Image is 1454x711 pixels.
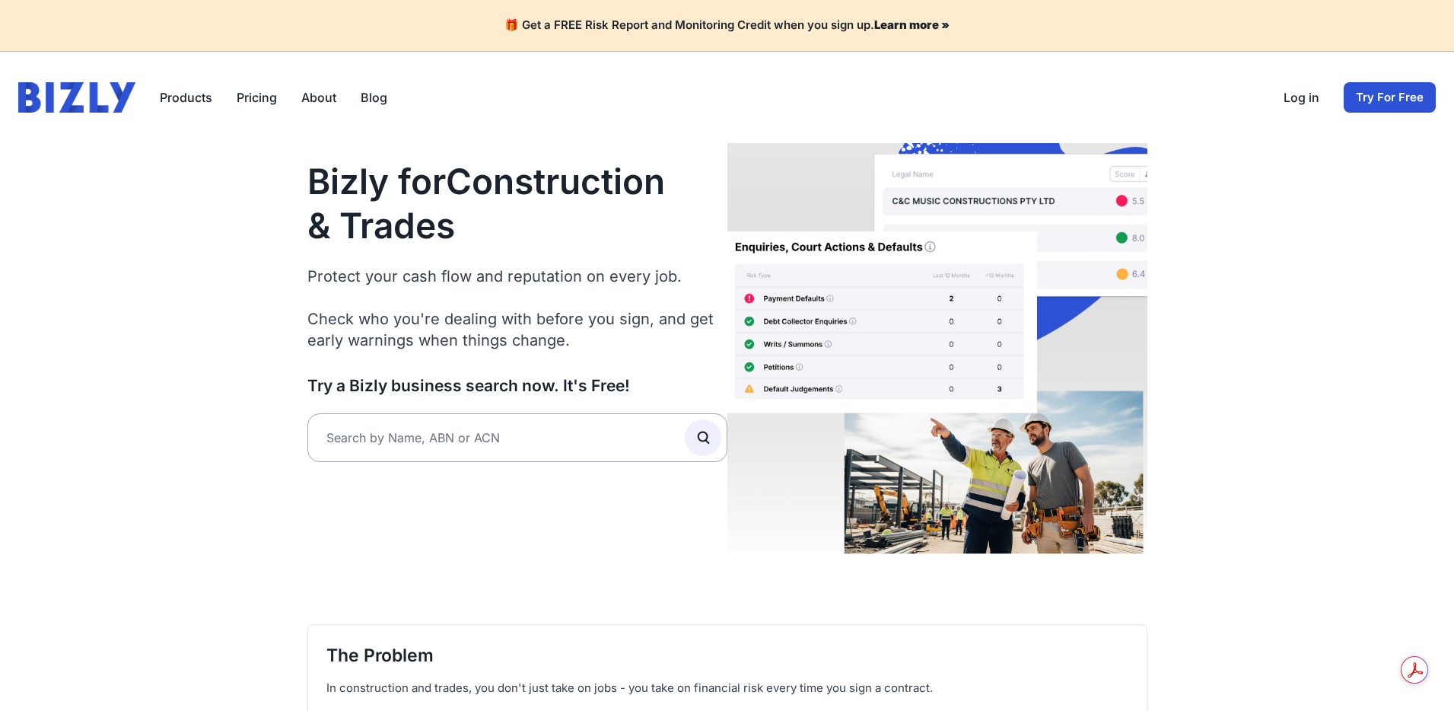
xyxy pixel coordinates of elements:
a: About [301,88,336,107]
img: Construction worker checking client risk on Bizly [727,143,1147,558]
a: Log in [1284,88,1319,107]
p: Protect your cash flow and reputation on every job. Check who you're dealing with before you sign... [307,266,727,351]
a: Learn more » [874,18,950,32]
a: Try For Free [1344,82,1436,113]
h1: Bizly for [307,160,727,247]
input: Search by Name, ABN or ACN [307,413,727,462]
button: Products [160,88,212,107]
p: In construction and trades, you don't just take on jobs - you take on financial risk every time y... [326,680,1128,697]
h4: 🎁 Get a FREE Risk Report and Monitoring Credit when you sign up. [18,18,1436,33]
a: Pricing [237,88,277,107]
h2: The Problem [326,643,1128,668]
a: Blog [361,88,387,107]
h3: Try a Bizly business search now. It's Free! [307,375,727,396]
span: Construction & Trades [307,160,665,247]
